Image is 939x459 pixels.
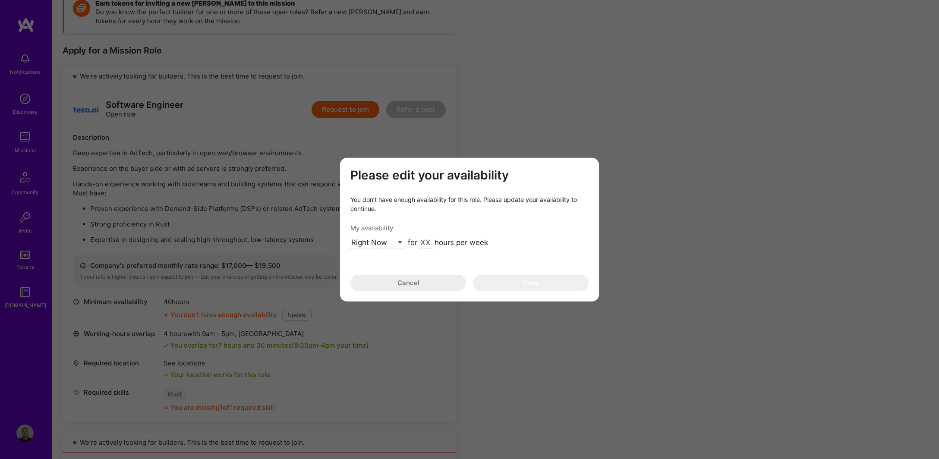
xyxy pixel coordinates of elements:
div: modal [340,158,599,302]
button: Cancel [350,274,466,291]
div: You don’t have enough availability for this role. Please update your availability to continue. [350,195,589,213]
input: XX [419,237,432,248]
div: for hours per week [408,237,488,248]
button: Save [473,274,589,291]
h3: Please edit your availability [350,168,589,183]
div: My availability [350,223,589,232]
